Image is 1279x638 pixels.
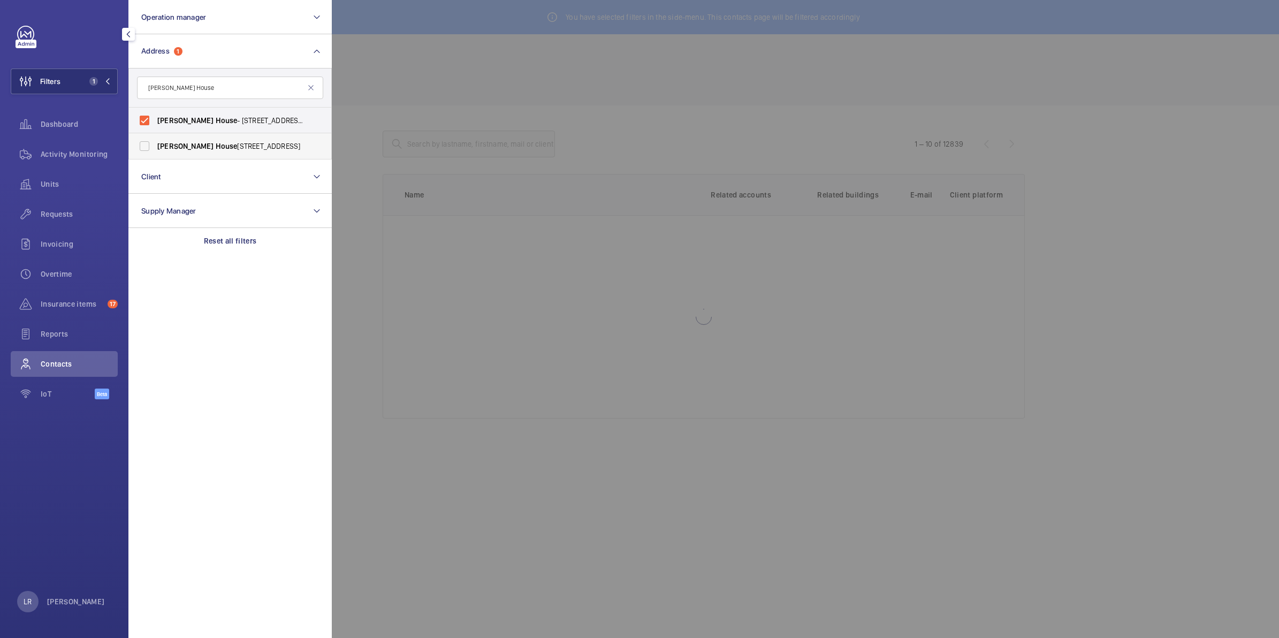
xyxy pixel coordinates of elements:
[89,77,98,86] span: 1
[41,329,118,339] span: Reports
[24,596,32,607] p: LR
[41,299,103,309] span: Insurance items
[11,69,118,94] button: Filters1
[41,149,118,159] span: Activity Monitoring
[95,389,109,399] span: Beta
[40,76,60,87] span: Filters
[41,179,118,189] span: Units
[41,239,118,249] span: Invoicing
[41,209,118,219] span: Requests
[41,269,118,279] span: Overtime
[47,596,105,607] p: [PERSON_NAME]
[41,389,95,399] span: IoT
[41,119,118,130] span: Dashboard
[108,300,118,308] span: 17
[41,359,118,369] span: Contacts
